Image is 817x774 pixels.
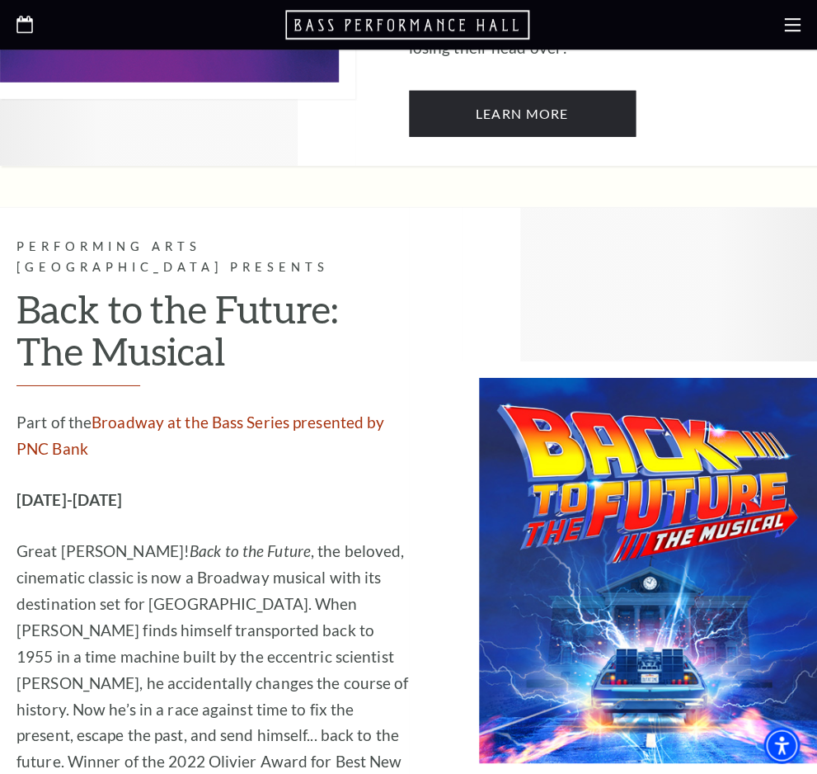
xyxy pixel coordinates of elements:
[16,490,122,509] strong: [DATE]-[DATE]
[16,16,33,35] a: Open this option
[16,237,409,278] p: Performing Arts [GEOGRAPHIC_DATA] Presents
[285,8,533,41] a: Open this option
[16,413,384,458] a: Broadway at the Bass Series presented by PNC Bank
[16,409,409,462] p: Part of the
[16,288,409,386] h2: Back to the Future: The Musical
[409,91,636,137] a: Learn More SIX
[763,727,800,763] div: Accessibility Menu
[190,541,311,560] em: Back to the Future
